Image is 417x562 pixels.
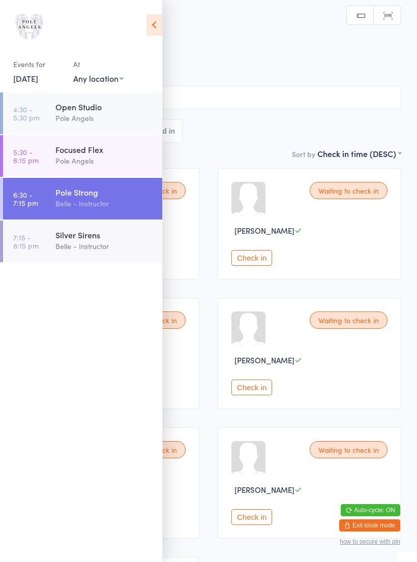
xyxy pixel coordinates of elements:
[55,240,154,252] div: Belle - Instructor
[16,86,401,109] input: Search
[55,155,154,167] div: Pole Angels
[13,233,39,249] time: 7:15 - 8:15 pm
[16,68,401,78] span: Pole Angels Studio
[341,504,400,516] button: Auto-cycle: ON
[231,509,272,525] button: Check in
[55,198,154,209] div: Belle - Instructor
[231,380,272,395] button: Check in
[310,441,388,458] div: Waiting to check in
[339,519,400,532] button: Exit kiosk mode
[13,105,40,121] time: 4:30 - 5:30 pm
[317,148,401,159] div: Check in time (DESC)
[73,56,124,73] div: At
[55,229,154,240] div: Silver Sirens
[3,92,162,134] a: 4:30 -5:30 pmOpen StudioPole Angels
[16,25,401,42] h2: Pole Strong Check-in
[3,178,162,220] a: 6:30 -7:15 pmPole StrongBelle - Instructor
[231,250,272,266] button: Check in
[234,225,294,236] span: [PERSON_NAME]
[55,186,154,198] div: Pole Strong
[310,182,388,199] div: Waiting to check in
[10,8,48,46] img: Pole Angels
[234,484,294,495] span: [PERSON_NAME]
[13,73,38,84] a: [DATE]
[13,56,63,73] div: Events for
[16,57,385,68] span: Belle - Instructor
[234,355,294,365] span: [PERSON_NAME]
[3,135,162,177] a: 5:30 -6:15 pmFocused FlexPole Angels
[292,149,315,159] label: Sort by
[310,311,388,329] div: Waiting to check in
[3,221,162,262] a: 7:15 -8:15 pmSilver SirensBelle - Instructor
[55,144,154,155] div: Focused Flex
[55,101,154,112] div: Open Studio
[13,191,38,207] time: 6:30 - 7:15 pm
[55,112,154,124] div: Pole Angels
[16,47,385,57] span: [DATE] 6:30pm
[13,148,39,164] time: 5:30 - 6:15 pm
[73,73,124,84] div: Any location
[340,538,400,545] button: how to secure with pin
